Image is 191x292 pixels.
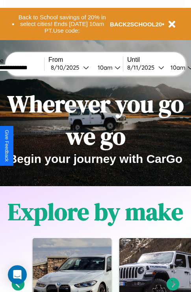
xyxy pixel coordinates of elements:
[8,196,183,228] h1: Explore by make
[48,63,91,72] button: 8/10/2025
[127,64,158,71] div: 8 / 11 / 2025
[15,12,110,36] button: Back to School savings of 20% in select cities! Ends [DATE] 10am PT.Use code:
[8,265,27,284] div: Open Intercom Messenger
[51,64,83,71] div: 8 / 10 / 2025
[48,56,123,63] label: From
[94,64,115,71] div: 10am
[110,21,162,28] b: BACK2SCHOOL20
[167,64,187,71] div: 10am
[4,130,9,162] div: Give Feedback
[91,63,123,72] button: 10am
